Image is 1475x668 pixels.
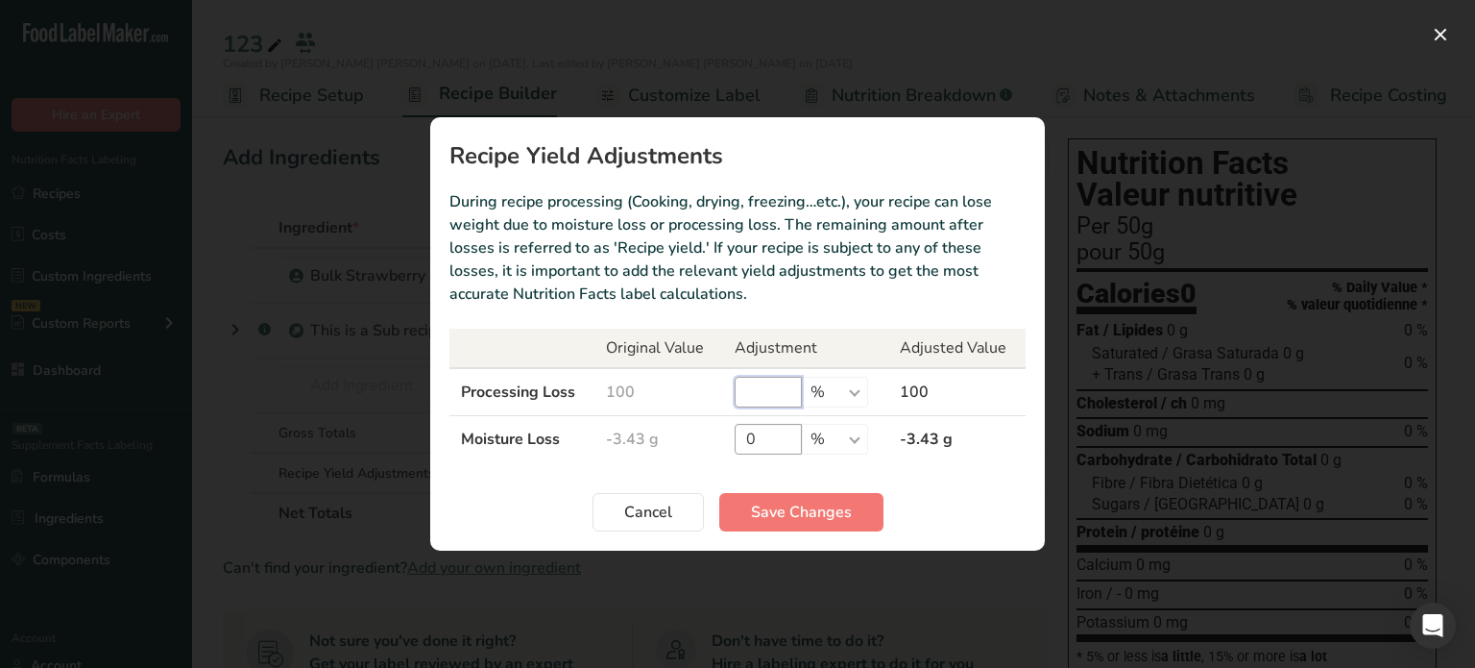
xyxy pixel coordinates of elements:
td: -3.43 g [888,416,1026,463]
td: Processing Loss [449,368,594,416]
td: -3.43 g [594,416,722,463]
span: Cancel [624,501,672,524]
td: 100 [888,368,1026,416]
td: Moisture Loss [449,416,594,463]
p: During recipe processing (Cooking, drying, freezing…etc.), your recipe can lose weight due to moi... [449,190,1026,306]
span: Save Changes [751,501,852,524]
th: Adjusted Value [888,329,1026,368]
th: Original Value [594,329,722,368]
th: Adjustment [723,329,889,368]
h1: Recipe Yield Adjustments [449,144,1026,167]
div: Open Intercom Messenger [1410,603,1456,649]
button: Cancel [592,493,704,532]
button: Save Changes [719,493,883,532]
td: 100 [594,368,722,416]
